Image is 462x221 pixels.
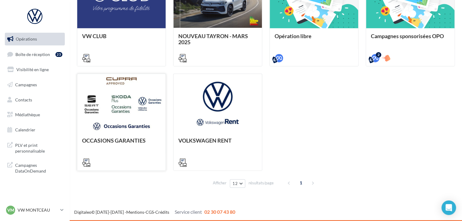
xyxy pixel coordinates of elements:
span: OCCASIONS GARANTIES [82,137,146,144]
span: Visibilité en ligne [16,67,49,72]
a: Boîte de réception25 [4,48,66,61]
a: Campagnes DataOnDemand [4,159,66,176]
span: VM [7,207,14,213]
span: résultats/page [249,180,274,186]
span: Opérations [16,36,37,41]
span: VW CLUB [82,33,107,39]
a: Crédits [155,209,169,215]
a: Visibilité en ligne [4,63,66,76]
span: Campagnes sponsorisées OPO [371,33,444,39]
p: VW MONTCEAU [18,207,58,213]
a: Médiathèque [4,108,66,121]
a: Opérations [4,33,66,45]
a: Mentions [126,209,144,215]
span: Médiathèque [15,112,40,117]
span: © [DATE]-[DATE] - - - [74,209,235,215]
span: 12 [233,181,238,186]
span: 1 [296,178,306,188]
div: 25 [55,52,62,57]
span: Service client [175,209,202,215]
a: PLV et print personnalisable [4,139,66,157]
div: Open Intercom Messenger [441,200,456,215]
a: Digitaleo [74,209,91,215]
a: Campagnes [4,78,66,91]
a: VM VW MONTCEAU [5,204,65,216]
span: NOUVEAU TAYRON - MARS 2025 [178,33,248,45]
span: Campagnes [15,82,37,87]
span: Boîte de réception [15,51,50,57]
button: 12 [230,179,245,188]
span: Calendrier [15,127,35,132]
span: Opération libre [275,33,312,39]
span: Campagnes DataOnDemand [15,161,62,174]
span: PLV et print personnalisable [15,141,62,154]
div: 2 [376,52,381,58]
a: Contacts [4,94,66,106]
a: CGS [146,209,154,215]
span: VOLKSWAGEN RENT [178,137,232,144]
span: 02 30 07 43 80 [204,209,235,215]
span: Contacts [15,97,32,102]
a: Calendrier [4,124,66,136]
span: Afficher [213,180,226,186]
